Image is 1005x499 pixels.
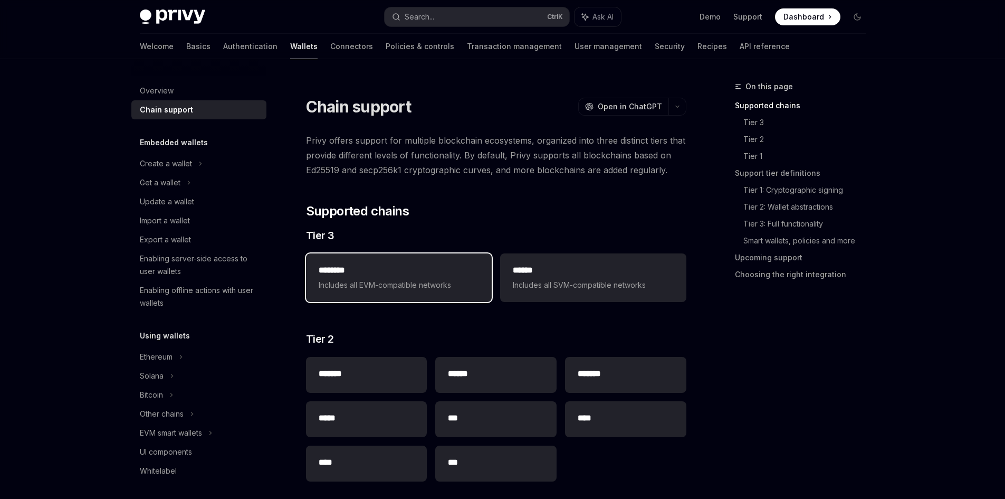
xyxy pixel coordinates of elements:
a: Dashboard [775,8,840,25]
div: Chain support [140,103,193,116]
button: Search...CtrlK [385,7,569,26]
div: Other chains [140,408,184,420]
span: Includes all SVM-compatible networks [513,279,673,291]
button: Open in ChatGPT [578,98,668,116]
span: Privy offers support for multiple blockchain ecosystems, organized into three distinct tiers that... [306,133,686,177]
h5: Using wallets [140,329,190,342]
a: Wallets [290,34,318,59]
a: **** ***Includes all EVM-compatible networks [306,253,492,302]
a: Welcome [140,34,174,59]
a: Enabling server-side access to user wallets [131,249,266,281]
a: UI components [131,442,266,462]
h5: Embedded wallets [140,136,208,149]
a: Demo [700,12,721,22]
div: Search... [405,11,434,23]
button: Ask AI [575,7,621,26]
a: Smart wallets, policies and more [743,232,874,249]
div: Bitcoin [140,389,163,401]
a: Update a wallet [131,192,266,211]
span: Ctrl K [547,13,563,21]
div: Update a wallet [140,195,194,208]
span: Tier 2 [306,332,334,346]
a: Tier 2 [743,131,874,148]
a: Connectors [330,34,373,59]
span: Open in ChatGPT [598,101,662,112]
span: Tier 3 [306,228,334,243]
a: Tier 3 [743,114,874,131]
a: Overview [131,81,266,100]
a: User management [575,34,642,59]
a: Basics [186,34,210,59]
a: Choosing the right integration [735,266,874,283]
div: EVM smart wallets [140,427,202,439]
a: Support tier definitions [735,165,874,182]
a: Export a wallet [131,230,266,249]
span: Supported chains [306,203,409,220]
div: Enabling server-side access to user wallets [140,252,260,278]
div: Get a wallet [140,176,180,189]
button: Toggle dark mode [849,8,866,25]
a: Upcoming support [735,249,874,266]
span: On this page [745,80,793,93]
span: Includes all EVM-compatible networks [319,279,479,291]
div: Ethereum [140,351,173,363]
a: Tier 1 [743,148,874,165]
div: Overview [140,84,174,97]
img: dark logo [140,10,205,24]
div: Enabling offline actions with user wallets [140,284,260,309]
a: Enabling offline actions with user wallets [131,281,266,313]
div: Solana [140,370,164,382]
a: Whitelabel [131,462,266,481]
a: Security [655,34,685,59]
a: Support [733,12,762,22]
a: Policies & controls [386,34,454,59]
div: Whitelabel [140,465,177,477]
a: Recipes [697,34,727,59]
div: Create a wallet [140,157,192,170]
a: Transaction management [467,34,562,59]
h1: Chain support [306,97,411,116]
a: **** *Includes all SVM-compatible networks [500,253,686,302]
div: UI components [140,446,192,458]
a: Authentication [223,34,277,59]
a: Supported chains [735,97,874,114]
div: Import a wallet [140,214,190,227]
div: Export a wallet [140,233,191,246]
a: Chain support [131,100,266,119]
a: Tier 3: Full functionality [743,215,874,232]
a: API reference [740,34,790,59]
a: Import a wallet [131,211,266,230]
span: Ask AI [592,12,614,22]
a: Tier 1: Cryptographic signing [743,182,874,199]
a: Tier 2: Wallet abstractions [743,199,874,215]
span: Dashboard [783,12,824,22]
